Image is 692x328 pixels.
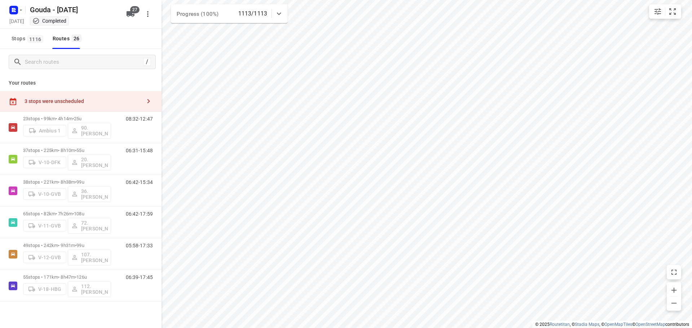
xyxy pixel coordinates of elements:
div: Progress (100%)1113/1113 [171,4,288,23]
span: Stops [12,34,45,43]
p: 06:39-17:45 [126,274,153,280]
span: 99u [76,243,84,248]
a: OpenStreetMap [635,322,665,327]
li: © 2025 , © , © © contributors [535,322,689,327]
span: • [75,243,76,248]
div: / [143,58,151,66]
a: Routetitan [550,322,570,327]
span: • [75,179,76,185]
div: This project completed. You cannot make any changes to it. [32,17,66,24]
button: Map settings [651,4,665,19]
a: OpenMapTiles [604,322,632,327]
a: Stadia Maps [575,322,599,327]
button: Fit zoom [665,4,680,19]
p: 65 stops • 82km • 7h26m [23,211,111,216]
p: Your routes [9,79,153,87]
p: 38 stops • 221km • 8h38m [23,179,111,185]
div: 3 stops were unscheduled [25,98,141,104]
span: 108u [74,211,84,216]
p: 37 stops • 225km • 8h10m [23,148,111,153]
input: Search routes [25,57,143,68]
span: 27 [130,6,139,13]
p: 55 stops • 171km • 8h47m [23,274,111,280]
p: 06:31-15:48 [126,148,153,153]
p: 05:58-17:33 [126,243,153,248]
p: 08:32-12:47 [126,116,153,122]
p: 06:42-17:59 [126,211,153,217]
span: 99u [76,179,84,185]
span: 55u [76,148,84,153]
span: • [75,274,76,280]
p: 49 stops • 242km • 9h31m [23,243,111,248]
span: 25u [74,116,81,121]
span: 126u [76,274,87,280]
div: small contained button group [649,4,681,19]
button: 27 [123,7,138,21]
span: • [75,148,76,153]
span: • [72,211,74,216]
p: 1113/1113 [238,9,267,18]
span: 1116 [27,35,43,42]
p: 23 stops • 99km • 4h14m [23,116,111,121]
div: Routes [53,34,84,43]
button: More [141,7,155,21]
p: 06:42-15:34 [126,179,153,185]
span: • [72,116,74,121]
span: Progress (100%) [177,11,218,17]
span: 26 [72,35,81,42]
